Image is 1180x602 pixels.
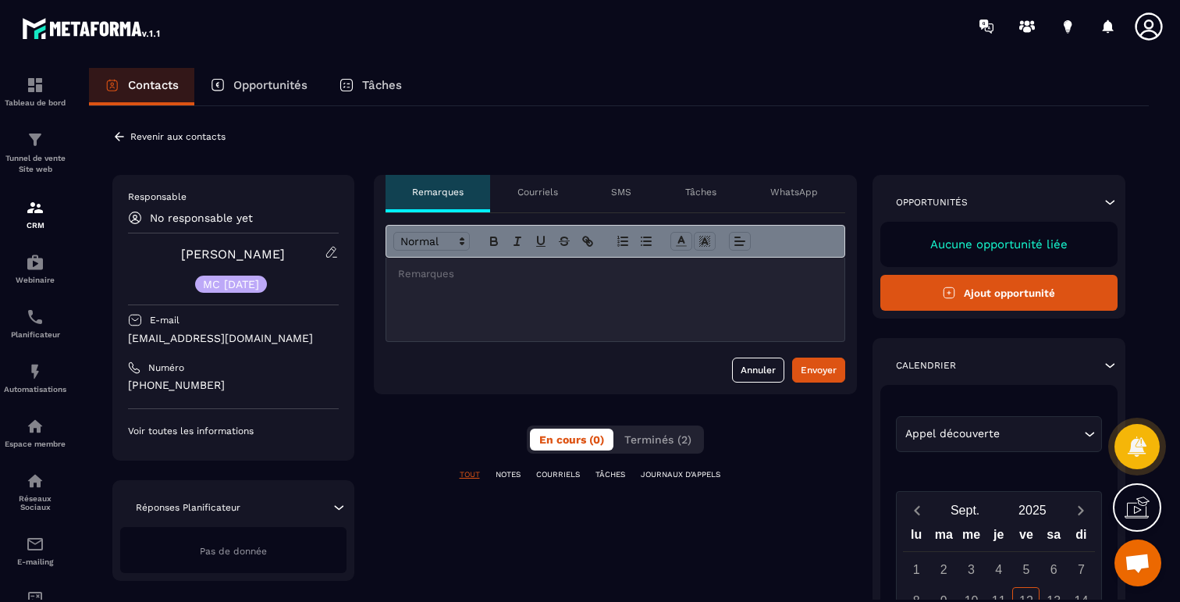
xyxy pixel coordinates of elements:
[624,433,691,446] span: Terminés (2)
[4,153,66,175] p: Tunnel de vente Site web
[4,405,66,460] a: automationsautomationsEspace membre
[530,429,613,451] button: En cours (0)
[496,469,521,480] p: NOTES
[4,64,66,119] a: formationformationTableau de bord
[932,497,999,524] button: Open months overlay
[615,429,701,451] button: Terminés (2)
[641,469,720,480] p: JOURNAUX D'APPELS
[930,556,958,583] div: 2
[4,187,66,241] a: formationformationCRM
[517,186,558,198] p: Courriels
[4,460,66,523] a: social-networksocial-networkRéseaux Sociaux
[148,362,184,374] p: Numéro
[128,378,339,393] p: [PHONE_NUMBER]
[26,76,44,94] img: formation
[181,247,285,262] a: [PERSON_NAME]
[1114,540,1161,586] div: Ouvrir le chat
[136,501,240,514] p: Réponses Planificateur
[958,524,985,551] div: me
[792,358,845,383] button: Envoyer
[26,472,44,490] img: social-network
[896,416,1103,452] div: Search for option
[4,98,66,107] p: Tableau de bord
[770,186,818,198] p: WhatsApp
[880,275,1118,311] button: Ajout opportunité
[985,524,1012,551] div: je
[4,330,66,339] p: Planificateur
[128,331,339,346] p: [EMAIL_ADDRESS][DOMAIN_NAME]
[89,68,194,105] a: Contacts
[130,131,226,142] p: Revenir aux contacts
[1040,556,1068,583] div: 6
[985,556,1012,583] div: 4
[801,362,837,378] div: Envoyer
[26,130,44,149] img: formation
[4,351,66,405] a: automationsautomationsAutomatisations
[1004,426,1081,443] input: Search for option
[539,433,604,446] span: En cours (0)
[4,440,66,448] p: Espace membre
[194,68,323,105] a: Opportunités
[128,425,339,437] p: Voir toutes les informations
[26,198,44,217] img: formation
[203,279,259,290] p: MC [DATE]
[323,68,418,105] a: Tâches
[4,557,66,566] p: E-mailing
[26,417,44,436] img: automations
[903,556,930,583] div: 1
[362,78,402,92] p: Tâches
[26,308,44,326] img: scheduler
[732,358,784,383] button: Annuler
[4,241,66,296] a: automationsautomationsWebinaire
[412,186,464,198] p: Remarques
[1012,524,1040,551] div: ve
[896,196,968,208] p: Opportunités
[902,426,1004,443] span: Appel découverte
[26,362,44,381] img: automations
[26,253,44,272] img: automations
[150,212,253,224] p: No responsable yet
[1068,556,1095,583] div: 7
[595,469,625,480] p: TÂCHES
[4,296,66,351] a: schedulerschedulerPlanificateur
[1068,524,1095,551] div: di
[611,186,631,198] p: SMS
[128,78,179,92] p: Contacts
[128,191,339,203] p: Responsable
[150,314,179,326] p: E-mail
[1012,556,1040,583] div: 5
[930,524,958,551] div: ma
[536,469,580,480] p: COURRIELS
[233,78,307,92] p: Opportunités
[4,221,66,230] p: CRM
[22,14,162,42] img: logo
[1066,500,1095,521] button: Next month
[1040,524,1068,551] div: sa
[896,237,1103,251] p: Aucune opportunité liée
[26,535,44,554] img: email
[200,546,267,557] span: Pas de donnée
[902,524,929,551] div: lu
[903,500,932,521] button: Previous month
[685,186,716,198] p: Tâches
[4,385,66,394] p: Automatisations
[4,523,66,578] a: emailemailE-mailing
[896,359,956,372] p: Calendrier
[4,494,66,511] p: Réseaux Sociaux
[460,469,480,480] p: TOUT
[999,497,1066,524] button: Open years overlay
[4,119,66,187] a: formationformationTunnel de vente Site web
[958,556,985,583] div: 3
[4,276,66,284] p: Webinaire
